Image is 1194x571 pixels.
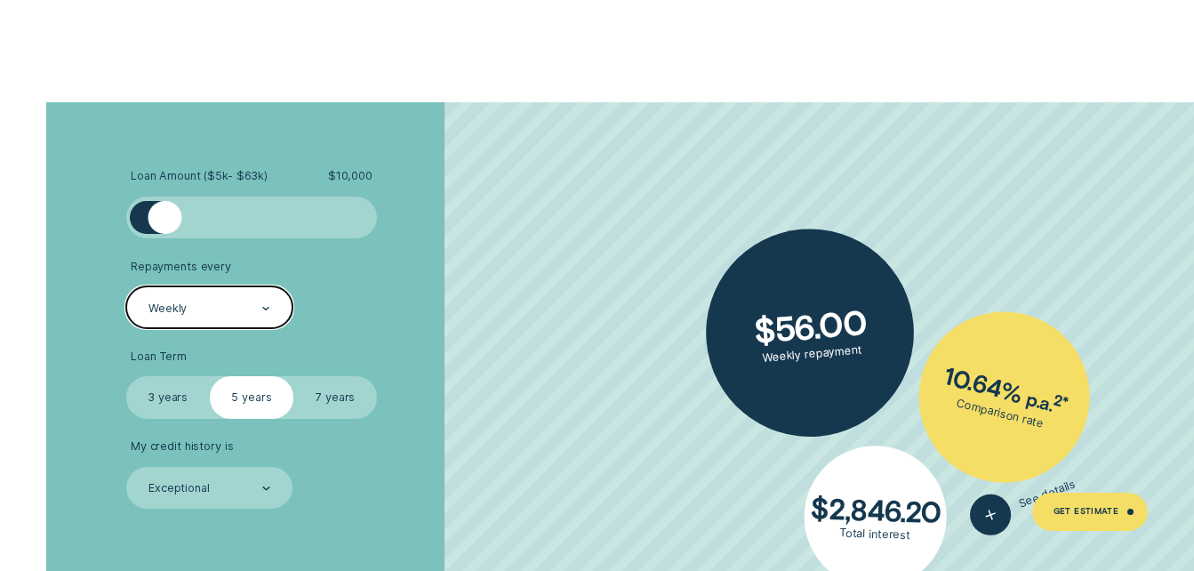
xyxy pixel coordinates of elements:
[210,376,293,418] label: 5 years
[1032,493,1148,530] a: Get Estimate
[328,169,373,183] span: $ 10,000
[131,260,231,274] span: Repayments every
[148,482,210,496] div: Exceptional
[148,302,187,316] div: Weekly
[131,439,234,454] span: My credit history is
[293,376,377,418] label: 7 years
[131,350,187,364] span: Loan Term
[965,464,1082,541] button: See details
[131,169,268,183] span: Loan Amount ( $5k - $63k )
[126,376,210,418] label: 3 years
